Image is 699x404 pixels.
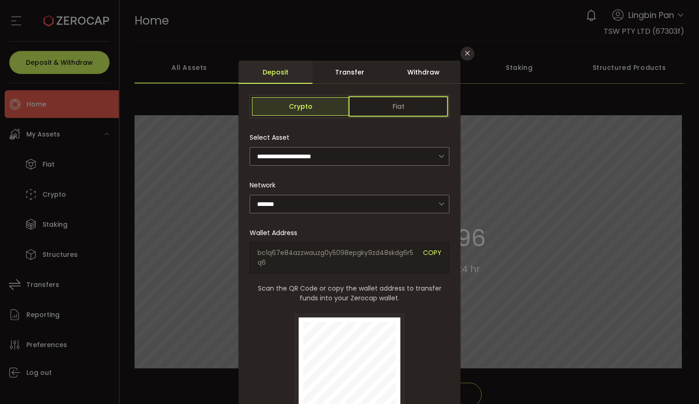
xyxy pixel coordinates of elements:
[258,248,416,267] span: bc1q67e84azzwauzg0y5098epgky9zd48skdg6r5q6
[250,284,449,303] span: Scan the QR Code or copy the wallet address to transfer funds into your Zerocap wallet.
[423,248,441,267] span: COPY
[313,61,386,84] div: Transfer
[250,228,303,237] label: Wallet Address
[250,180,281,190] label: Network
[589,304,699,404] iframe: Chat Widget
[239,61,313,84] div: Deposit
[250,133,295,142] label: Select Asset
[460,47,474,61] button: Close
[349,97,447,116] span: Fiat
[386,61,460,84] div: Withdraw
[252,97,349,116] span: Crypto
